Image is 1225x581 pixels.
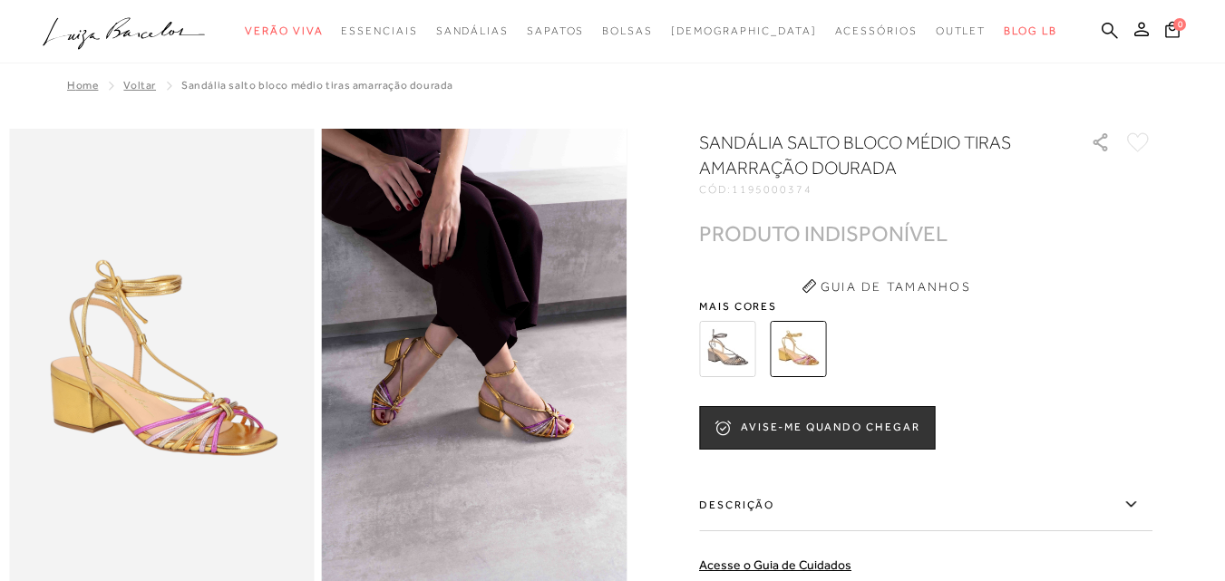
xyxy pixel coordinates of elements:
img: SANDÁLIA SALTO BLOCO MÉDIO TIRAS AMARRAÇÃO DOURADA [770,321,826,377]
img: SANDÁLIA SALTO BLOCO MÉDIO TIRAS AMARRAÇÃO CHUMBO [699,321,755,377]
span: Essenciais [341,24,417,37]
a: noSubCategoriesText [341,15,417,48]
button: 0 [1160,20,1185,44]
a: noSubCategoriesText [835,15,918,48]
a: Voltar [123,79,156,92]
a: noSubCategoriesText [671,15,817,48]
a: noSubCategoriesText [245,15,323,48]
h1: SANDÁLIA SALTO BLOCO MÉDIO TIRAS AMARRAÇÃO DOURADA [699,130,1039,180]
span: 1195000374 [732,183,812,196]
span: Sapatos [527,24,584,37]
span: Outlet [936,24,987,37]
span: Sandálias [436,24,509,37]
a: BLOG LB [1004,15,1056,48]
span: [DEMOGRAPHIC_DATA] [671,24,817,37]
span: Mais cores [699,301,1152,312]
span: SANDÁLIA SALTO BLOCO MÉDIO TIRAS AMARRAÇÃO DOURADA [181,79,453,92]
a: Acesse o Guia de Cuidados [699,557,851,572]
a: noSubCategoriesText [602,15,653,48]
span: Bolsas [602,24,653,37]
a: noSubCategoriesText [527,15,584,48]
a: Home [67,79,98,92]
span: Acessórios [835,24,918,37]
label: Descrição [699,479,1152,531]
span: Verão Viva [245,24,323,37]
button: Guia de Tamanhos [795,272,977,301]
a: noSubCategoriesText [436,15,509,48]
a: noSubCategoriesText [936,15,987,48]
span: 0 [1173,18,1186,31]
button: AVISE-ME QUANDO CHEGAR [699,406,935,450]
div: CÓD: [699,184,1062,195]
span: BLOG LB [1004,24,1056,37]
div: PRODUTO INDISPONÍVEL [699,224,948,243]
